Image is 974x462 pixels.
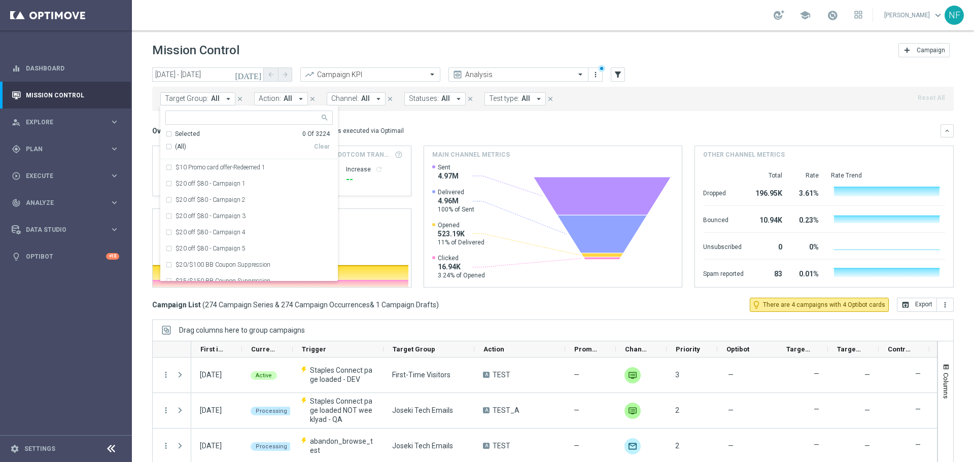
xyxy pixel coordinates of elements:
[176,229,246,235] label: $20 off $80 - Campaign 4
[915,440,921,449] label: —
[235,93,245,104] button: close
[436,300,439,309] span: )
[944,127,951,134] i: keyboard_arrow_down
[493,441,510,450] span: TEST
[466,93,475,104] button: close
[756,265,782,281] div: 83
[12,198,21,207] i: track_changes
[11,199,120,207] button: track_changes Analyze keyboard_arrow_right
[296,94,305,103] i: arrow_drop_down
[165,208,333,224] div: $20 off $80 - Campaign 3
[161,441,170,450] button: more_vert
[12,118,21,127] i: person_search
[110,171,119,181] i: keyboard_arrow_right
[251,345,275,353] span: Current Status
[794,184,819,200] div: 3.61%
[152,300,439,309] h3: Campaign List
[438,163,459,171] span: Sent
[202,300,205,309] span: (
[897,298,937,312] button: open_in_browser Export
[302,130,330,138] div: 0 Of 3224
[728,370,734,379] span: —
[12,64,21,73] i: equalizer
[309,95,316,102] i: close
[703,265,744,281] div: Spam reported
[726,345,749,353] span: Optibot
[327,92,386,105] button: Channel: All arrow_drop_down
[493,406,519,415] span: TEST_A
[756,184,782,200] div: 196.95K
[11,118,120,126] button: person_search Explore keyboard_arrow_right
[837,345,861,353] span: Targeted Response Rate
[547,95,554,102] i: close
[267,71,274,78] i: arrow_back
[438,271,485,279] span: 3.24% of Opened
[546,93,555,104] button: close
[438,188,474,196] span: Delivered
[152,43,239,58] h1: Mission Control
[12,118,110,127] div: Explore
[251,406,292,415] colored-tag: Processing
[752,300,761,309] i: lightbulb_outline
[200,345,225,353] span: First in Range
[282,71,289,78] i: arrow_forward
[26,146,110,152] span: Plan
[176,213,246,219] label: $20 off $80 - Campaign 3
[432,150,510,159] h4: Main channel metrics
[898,43,950,57] button: add Campaign
[11,64,120,73] button: equalizer Dashboard
[438,238,484,246] span: 11% of Delivered
[932,10,944,21] span: keyboard_arrow_down
[448,67,588,82] ng-select: Analysis
[590,68,601,81] button: more_vert
[454,94,463,103] i: arrow_drop_down
[376,300,436,309] span: 1 Campaign Drafts
[161,370,170,379] i: more_vert
[12,225,110,234] div: Data Studio
[438,205,474,214] span: 100% of Sent
[11,91,120,99] button: Mission Control
[756,171,782,180] div: Total
[165,273,333,289] div: $25/$150 BB Coupon Suppression
[11,253,120,261] button: lightbulb Optibot +10
[200,370,222,379] div: 02 Oct 2025, Thursday
[110,198,119,207] i: keyboard_arrow_right
[941,301,949,309] i: more_vert
[302,345,326,353] span: Trigger
[814,405,819,414] label: —
[165,192,333,208] div: $20 off $80 - Campaign 2
[12,243,119,270] div: Optibot
[814,440,819,449] label: —
[24,446,55,452] a: Settings
[915,369,921,378] label: —
[814,369,819,378] label: —
[483,407,490,413] span: A
[703,184,744,200] div: Dropped
[200,441,222,450] div: 02 Oct 2025, Thursday
[897,300,954,308] multiple-options-button: Export to CSV
[392,370,450,379] span: First-Time Visitors
[310,397,375,424] span: Staples Connect page loaded NOT weeklyad - QA
[703,238,744,254] div: Unsubscribed
[259,94,281,103] span: Action:
[200,406,222,415] div: 02 Oct 2025, Thursday
[11,145,120,153] div: gps_fixed Plan keyboard_arrow_right
[26,82,119,109] a: Mission Control
[453,69,463,80] i: preview
[361,94,370,103] span: All
[624,438,641,454] img: Optimail
[161,406,170,415] i: more_vert
[12,145,21,154] i: gps_fixed
[224,94,233,103] i: arrow_drop_down
[728,441,734,450] span: —
[438,254,485,262] span: Clicked
[179,326,305,334] span: Drag columns here to group campaigns
[489,94,519,103] span: Test type:
[386,93,395,104] button: close
[12,171,110,181] div: Execute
